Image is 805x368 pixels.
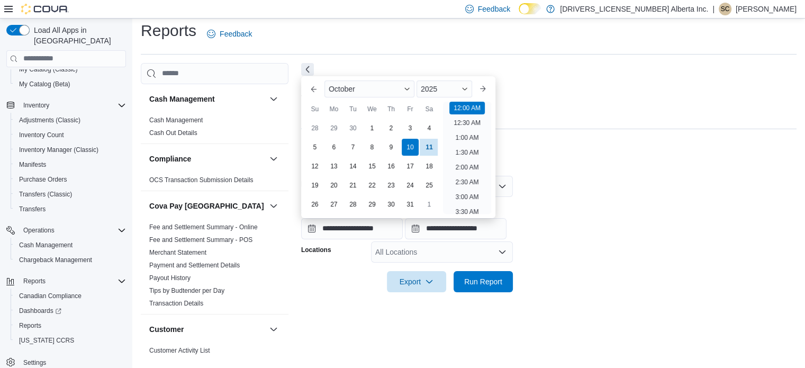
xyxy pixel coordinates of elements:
a: My Catalog (Beta) [15,78,75,91]
button: Cova Pay [GEOGRAPHIC_DATA] [267,200,280,212]
h3: Compliance [149,154,191,164]
button: Previous Month [305,80,322,97]
span: Reports [19,321,41,330]
span: Reports [19,275,126,288]
div: day-9 [383,139,400,156]
a: [US_STATE] CCRS [15,334,78,347]
div: Mo [325,101,342,118]
div: Shelley Crossman [719,3,731,15]
span: Transaction Details [149,299,203,308]
img: Cova [21,4,69,14]
a: Cash Management [15,239,77,252]
div: October, 2025 [305,119,439,214]
span: Reports [23,277,46,285]
span: Inventory [19,99,126,112]
div: day-3 [402,120,419,137]
span: Adjustments (Classic) [15,114,126,127]
li: 2:00 AM [451,161,483,174]
button: Purchase Orders [11,172,130,187]
div: day-16 [383,158,400,175]
div: day-1 [421,196,438,213]
button: Compliance [149,154,265,164]
button: Inventory Count [11,128,130,142]
button: Inventory [19,99,53,112]
div: day-2 [383,120,400,137]
span: Inventory Count [15,129,126,141]
span: Dashboards [19,307,61,315]
span: Customer Activity List [149,346,210,355]
a: Fee and Settlement Summary - POS [149,236,252,244]
div: day-4 [421,120,438,137]
div: day-25 [421,177,438,194]
span: Reports [15,319,126,332]
button: Cash Management [267,93,280,105]
a: Inventory Manager (Classic) [15,143,103,156]
span: Inventory Count [19,131,64,139]
a: Cash Out Details [149,129,197,137]
div: day-27 [325,196,342,213]
span: Payout History [149,274,191,282]
a: OCS Transaction Submission Details [149,176,254,184]
a: Customer Loyalty Points [149,360,218,367]
button: [US_STATE] CCRS [11,333,130,348]
div: day-31 [402,196,419,213]
div: Cash Management [141,114,288,143]
button: Run Report [454,271,513,292]
span: My Catalog (Classic) [19,65,78,74]
input: Press the down key to enter a popover containing a calendar. Press the escape key to close the po... [301,218,403,239]
a: Cash Management [149,116,203,124]
button: Operations [2,223,130,238]
a: Transaction Details [149,300,203,307]
button: My Catalog (Beta) [11,77,130,92]
h1: Reports [141,20,196,41]
span: Feedback [478,4,510,14]
span: Purchase Orders [15,173,126,186]
div: day-19 [306,177,323,194]
div: Button. Open the month selector. October is currently selected. [324,80,414,97]
button: Transfers [11,202,130,217]
div: day-8 [364,139,381,156]
button: Customer [149,324,265,335]
div: day-23 [383,177,400,194]
span: Adjustments (Classic) [19,116,80,124]
div: Button. Open the year selector. 2025 is currently selected. [417,80,472,97]
span: Load All Apps in [GEOGRAPHIC_DATA] [30,25,126,46]
div: day-17 [402,158,419,175]
div: day-1 [364,120,381,137]
a: Feedback [203,23,256,44]
span: Merchant Statement [149,248,206,257]
li: 2:30 AM [451,176,483,189]
div: day-5 [306,139,323,156]
li: 1:30 AM [451,146,483,159]
span: Chargeback Management [19,256,92,264]
a: Tips by Budtender per Day [149,287,224,294]
a: My Catalog (Classic) [15,63,82,76]
a: Transfers (Classic) [15,188,76,201]
button: Manifests [11,157,130,172]
span: Washington CCRS [15,334,126,347]
span: Inventory Manager (Classic) [19,146,98,154]
div: day-10 [402,139,419,156]
a: Manifests [15,158,50,171]
li: 12:00 AM [449,102,485,114]
div: day-30 [345,120,361,137]
a: Dashboards [15,304,66,317]
a: Fee and Settlement Summary - Online [149,223,258,231]
button: Open list of options [498,248,506,256]
div: Su [306,101,323,118]
div: day-18 [421,158,438,175]
div: day-12 [306,158,323,175]
li: 3:30 AM [451,205,483,218]
div: day-14 [345,158,361,175]
button: Export [387,271,446,292]
a: Inventory Count [15,129,68,141]
div: day-29 [364,196,381,213]
button: Customer [267,323,280,336]
button: Inventory [2,98,130,113]
span: Feedback [220,29,252,39]
button: Next [301,63,314,76]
